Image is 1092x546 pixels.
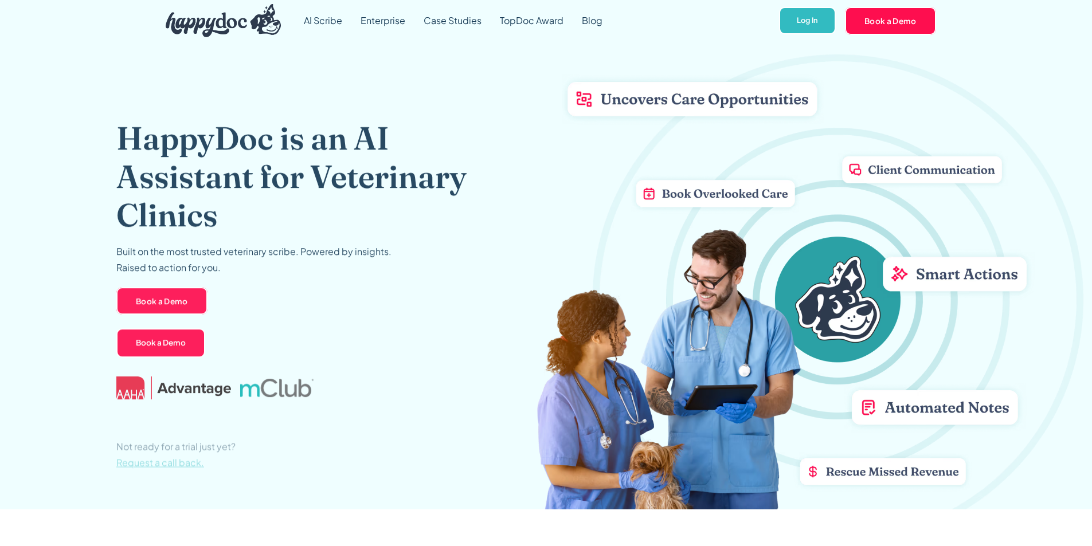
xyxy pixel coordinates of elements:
img: AAHA Advantage logo [116,376,231,399]
a: Log In [779,7,836,35]
a: Book a Demo [116,287,208,315]
span: Request a call back. [116,457,204,469]
img: mclub logo [240,379,313,397]
a: Book a Demo [845,7,936,34]
p: Not ready for a trial just yet? [116,439,236,471]
h1: HappyDoc is an AI Assistant for Veterinary Clinics [116,119,503,234]
p: Built on the most trusted veterinary scribe. Powered by insights. Raised to action for you. [116,243,392,276]
a: home [156,1,281,40]
a: Book a Demo [116,328,205,358]
img: HappyDoc Logo: A happy dog with his ear up, listening. [166,4,281,37]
